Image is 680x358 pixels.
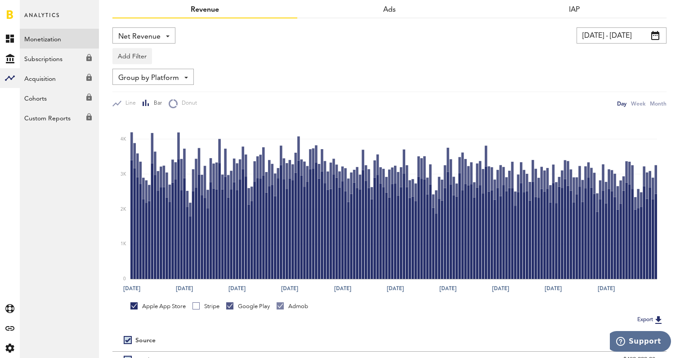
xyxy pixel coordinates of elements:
[598,284,615,292] text: [DATE]
[653,314,664,325] img: Export
[277,302,308,310] div: Admob
[610,331,671,354] iframe: Opens a widget where you can find more information
[387,284,404,292] text: [DATE]
[121,207,126,212] text: 2K
[281,284,298,292] text: [DATE]
[24,10,60,29] span: Analytics
[635,314,667,326] button: Export
[118,29,161,44] span: Net Revenue
[228,284,246,292] text: [DATE]
[191,6,219,13] a: Revenue
[135,337,156,345] div: Source
[121,100,136,107] span: Line
[401,337,655,345] div: Period total
[150,100,162,107] span: Bar
[121,242,126,247] text: 1K
[112,48,152,64] button: Add Filter
[121,172,126,177] text: 3K
[178,100,197,107] span: Donut
[123,284,140,292] text: [DATE]
[545,284,562,292] text: [DATE]
[439,284,456,292] text: [DATE]
[20,49,99,68] a: Subscriptions
[226,302,270,310] div: Google Play
[20,108,99,128] a: Custom Reports
[121,137,126,141] text: 4K
[176,284,193,292] text: [DATE]
[650,99,667,108] div: Month
[617,99,626,108] div: Day
[20,68,99,88] a: Acquisition
[20,88,99,108] a: Cohorts
[383,6,396,13] a: Ads
[569,6,580,13] a: IAP
[492,284,509,292] text: [DATE]
[123,277,126,281] text: 0
[118,71,179,86] span: Group by Platform
[631,99,645,108] div: Week
[192,302,219,310] div: Stripe
[334,284,351,292] text: [DATE]
[20,29,99,49] a: Monetization
[130,302,186,310] div: Apple App Store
